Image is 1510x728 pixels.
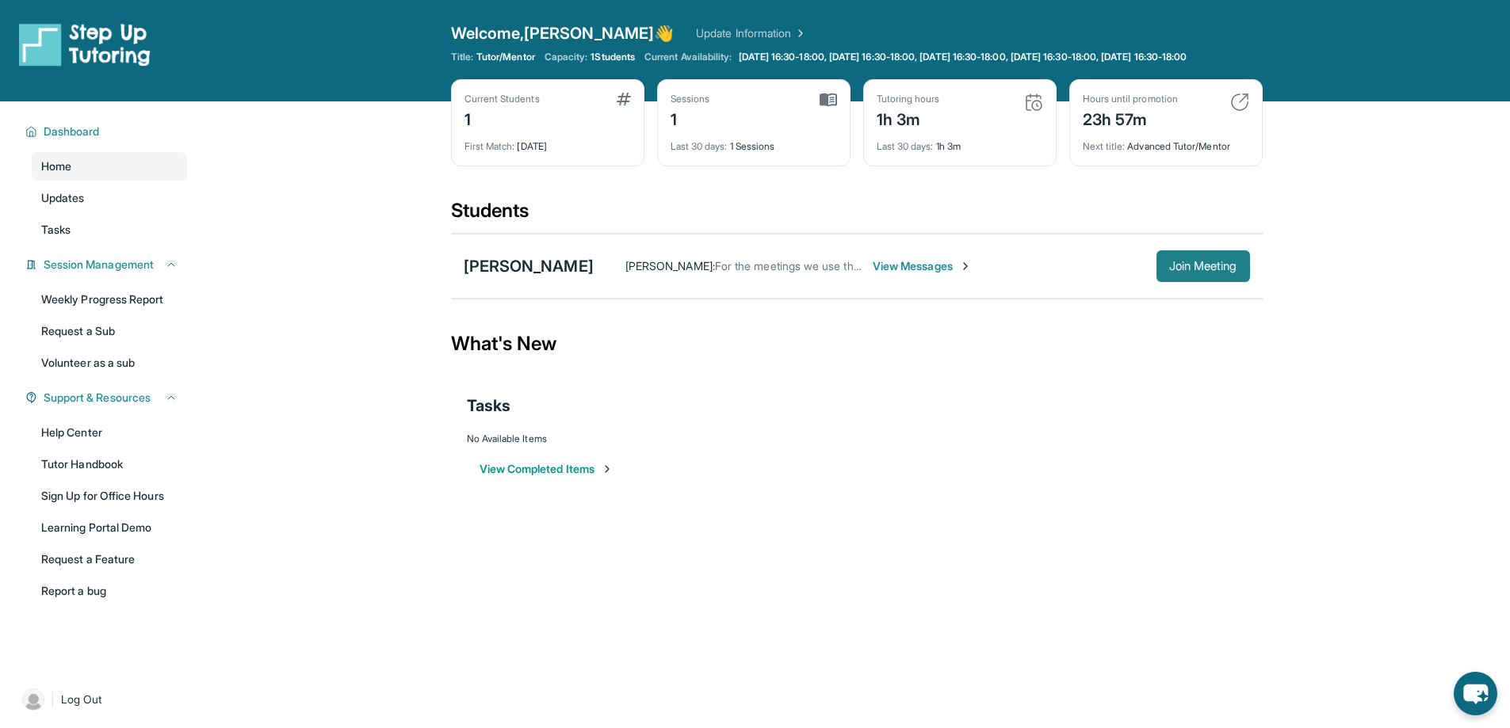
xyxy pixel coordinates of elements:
button: Session Management [37,257,178,273]
span: Last 30 days : [877,140,934,152]
a: Weekly Progress Report [32,285,187,314]
span: Current Availability: [644,51,732,63]
button: Dashboard [37,124,178,139]
a: Help Center [32,418,187,447]
a: Request a Sub [32,317,187,345]
span: [DATE] 16:30-18:00, [DATE] 16:30-18:00, [DATE] 16:30-18:00, [DATE] 16:30-18:00, [DATE] 16:30-18:00 [739,51,1187,63]
a: Sign Up for Office Hours [32,482,187,510]
div: [DATE] [464,131,631,153]
span: [PERSON_NAME] : [625,259,715,273]
img: card [617,93,631,105]
div: 1 [671,105,710,131]
img: Chevron Right [791,25,807,41]
span: For the meetings we use the link [URL][DOMAIN_NAME] the code XYA73L [715,259,1088,273]
span: Session Management [44,257,154,273]
a: [DATE] 16:30-18:00, [DATE] 16:30-18:00, [DATE] 16:30-18:00, [DATE] 16:30-18:00, [DATE] 16:30-18:00 [736,51,1191,63]
div: No Available Items [467,433,1247,445]
span: View Messages [873,258,972,274]
div: Hours until promotion [1083,93,1178,105]
a: |Log Out [16,682,187,717]
a: Tutor Handbook [32,450,187,478]
span: Dashboard [44,124,100,139]
div: What's New [451,309,1263,379]
span: Updates [41,190,85,206]
a: Volunteer as a sub [32,349,187,377]
span: Title: [451,51,473,63]
a: Home [32,152,187,181]
div: Students [451,198,1263,233]
div: Current Students [464,93,540,105]
span: 1 Students [591,51,635,63]
div: Tutoring hours [877,93,940,105]
a: Tasks [32,215,187,244]
span: Tasks [41,222,71,238]
span: | [51,690,55,709]
span: Support & Resources [44,390,151,406]
div: 1 Sessions [671,131,837,153]
button: Join Meeting [1156,250,1250,282]
div: 23h 57m [1083,105,1178,131]
a: Updates [32,184,187,212]
span: Next title : [1083,140,1126,152]
span: First Match : [464,140,515,152]
div: 1h 3m [877,105,940,131]
a: Learning Portal Demo [32,513,187,542]
div: [PERSON_NAME] [464,255,594,277]
img: logo [19,22,151,67]
span: Join Meeting [1169,261,1237,271]
a: Report a bug [32,577,187,605]
a: Update Information [696,25,807,41]
img: Chevron-Right [959,260,972,273]
button: View Completed Items [480,461,614,477]
span: Capacity: [545,51,588,63]
img: user-img [22,688,44,711]
div: Advanced Tutor/Mentor [1083,131,1249,153]
div: Sessions [671,93,710,105]
button: Support & Resources [37,390,178,406]
span: Welcome, [PERSON_NAME] 👋 [451,22,675,44]
img: card [820,93,837,107]
a: Request a Feature [32,545,187,574]
span: Home [41,158,71,174]
img: card [1230,93,1249,112]
img: card [1024,93,1043,112]
div: 1 [464,105,540,131]
div: 1h 3m [877,131,1043,153]
span: Tutor/Mentor [476,51,535,63]
span: Tasks [467,394,510,417]
span: Log Out [61,692,102,707]
button: chat-button [1454,672,1497,715]
span: Last 30 days : [671,140,728,152]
